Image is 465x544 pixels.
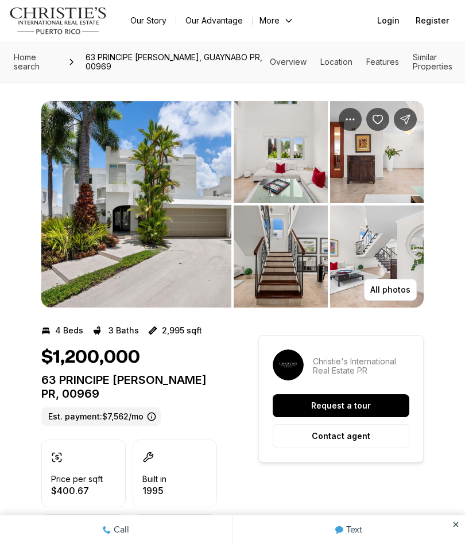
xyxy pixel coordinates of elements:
button: Register [409,9,456,32]
span: 63 PRINCIPE [PERSON_NAME], GUAYNABO PR, 00969 [81,48,270,76]
p: Christie's International Real Estate PR [313,357,409,375]
li: 1 of 9 [41,101,231,308]
a: Skip to: Location [320,57,352,67]
p: 63 PRINCIPE [PERSON_NAME] PR, 00969 [41,373,217,401]
span: Register [416,16,449,25]
a: Home search [9,48,63,76]
div: Listing Photos [41,101,424,308]
button: View image gallery [234,205,328,308]
p: 1995 [142,486,166,495]
button: View image gallery [330,205,424,308]
button: View image gallery [234,101,328,203]
button: 3 Baths [92,321,139,340]
a: Our Story [121,13,176,29]
li: 2 of 9 [234,101,424,308]
button: Login [370,9,406,32]
button: Contact agent [273,424,409,448]
p: 4 Beds [55,326,83,335]
span: Home search [14,52,40,71]
p: 2,995 sqft [162,326,202,335]
span: Login [377,16,400,25]
button: View image gallery [330,101,424,203]
p: Request a tour [311,401,371,410]
img: logo [9,7,107,34]
button: Property options [339,108,362,131]
p: 3 Baths [108,326,139,335]
nav: Page section menu [270,53,456,71]
button: View image gallery [41,101,231,308]
p: $400.67 [51,486,103,495]
p: Built in [142,475,166,484]
a: Skip to: Overview [270,57,307,67]
a: Our Advantage [176,13,252,29]
a: Skip to: Similar Properties [413,52,452,71]
h1: $1,200,000 [41,347,140,368]
p: Price per sqft [51,475,103,484]
button: Share Property: 63 PRINCIPE RAINIERO [394,108,417,131]
a: Skip to: Features [366,57,399,67]
button: Request a tour [273,394,409,417]
button: All photos [364,279,417,301]
p: All photos [370,285,410,294]
p: Contact agent [312,432,370,441]
label: Est. payment: $7,562/mo [41,407,161,426]
button: Save Property: 63 PRINCIPE RAINIERO [366,108,389,131]
button: More [253,13,301,29]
